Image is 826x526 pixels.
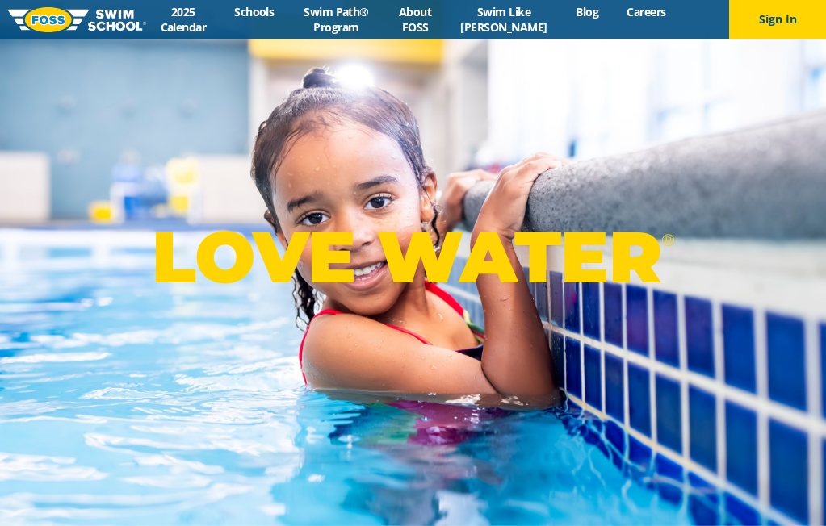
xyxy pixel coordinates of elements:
a: Swim Path® Program [288,4,384,35]
a: 2025 Calendar [146,4,220,35]
sup: ® [661,230,674,250]
a: About FOSS [384,4,446,35]
p: LOVE WATER [152,214,674,300]
img: FOSS Swim School Logo [8,7,146,32]
a: Blog [562,4,613,19]
a: Schools [220,4,288,19]
a: Swim Like [PERSON_NAME] [446,4,562,35]
a: Careers [613,4,680,19]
